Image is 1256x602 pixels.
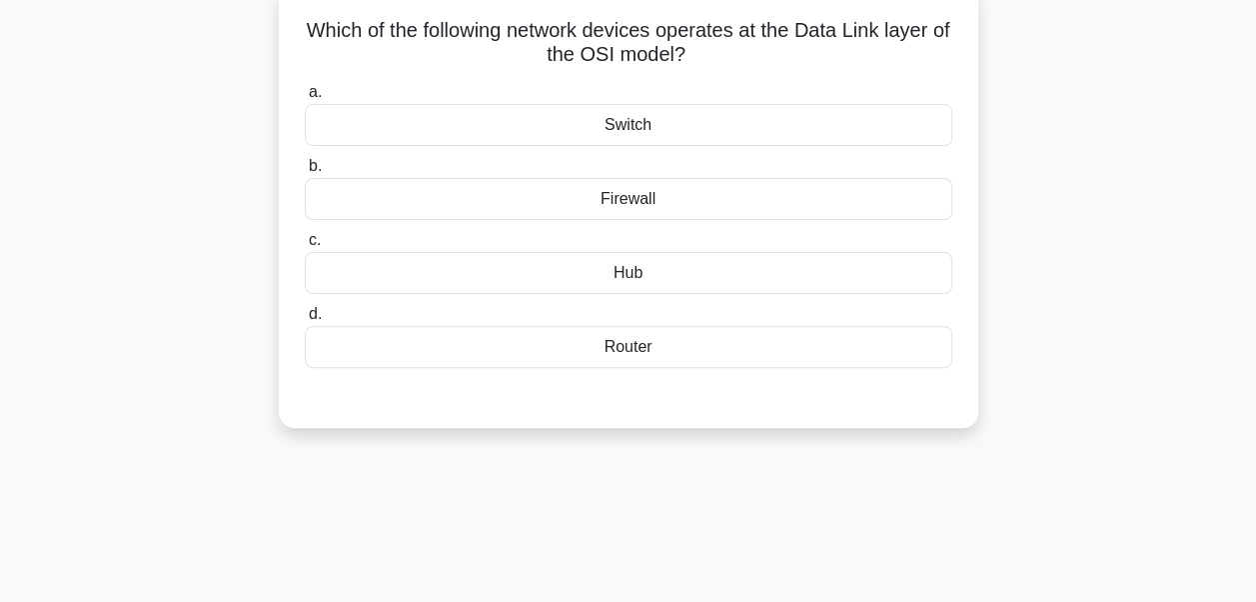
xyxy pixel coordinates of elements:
div: Switch [305,104,952,146]
span: d. [309,305,322,322]
span: b. [309,157,322,174]
span: a. [309,83,322,100]
div: Firewall [305,178,952,220]
div: Hub [305,252,952,294]
span: c. [309,231,321,248]
div: Router [305,326,952,368]
h5: Which of the following network devices operates at the Data Link layer of the OSI model? [303,18,954,68]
